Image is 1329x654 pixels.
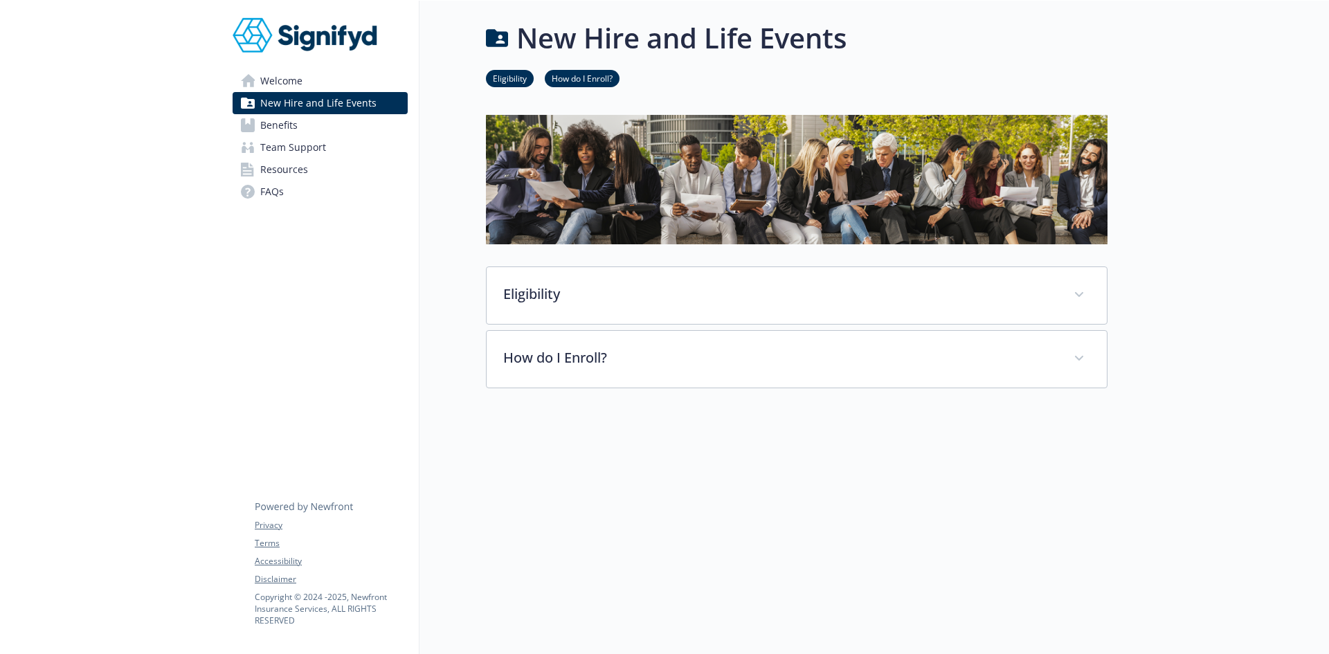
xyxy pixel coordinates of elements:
a: Privacy [255,519,407,532]
a: New Hire and Life Events [233,92,408,114]
span: Benefits [260,114,298,136]
a: Eligibility [486,71,534,84]
a: FAQs [233,181,408,203]
span: Team Support [260,136,326,158]
h1: New Hire and Life Events [516,17,847,59]
span: FAQs [260,181,284,203]
span: Welcome [260,70,302,92]
a: Benefits [233,114,408,136]
p: Eligibility [503,284,1057,305]
a: Welcome [233,70,408,92]
a: Terms [255,537,407,549]
a: Resources [233,158,408,181]
p: Copyright © 2024 - 2025 , Newfront Insurance Services, ALL RIGHTS RESERVED [255,591,407,626]
a: Team Support [233,136,408,158]
div: Eligibility [487,267,1107,324]
a: Accessibility [255,555,407,567]
span: New Hire and Life Events [260,92,377,114]
span: Resources [260,158,308,181]
a: How do I Enroll? [545,71,620,84]
div: How do I Enroll? [487,331,1107,388]
img: new hire page banner [486,115,1107,244]
p: How do I Enroll? [503,347,1057,368]
a: Disclaimer [255,573,407,585]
